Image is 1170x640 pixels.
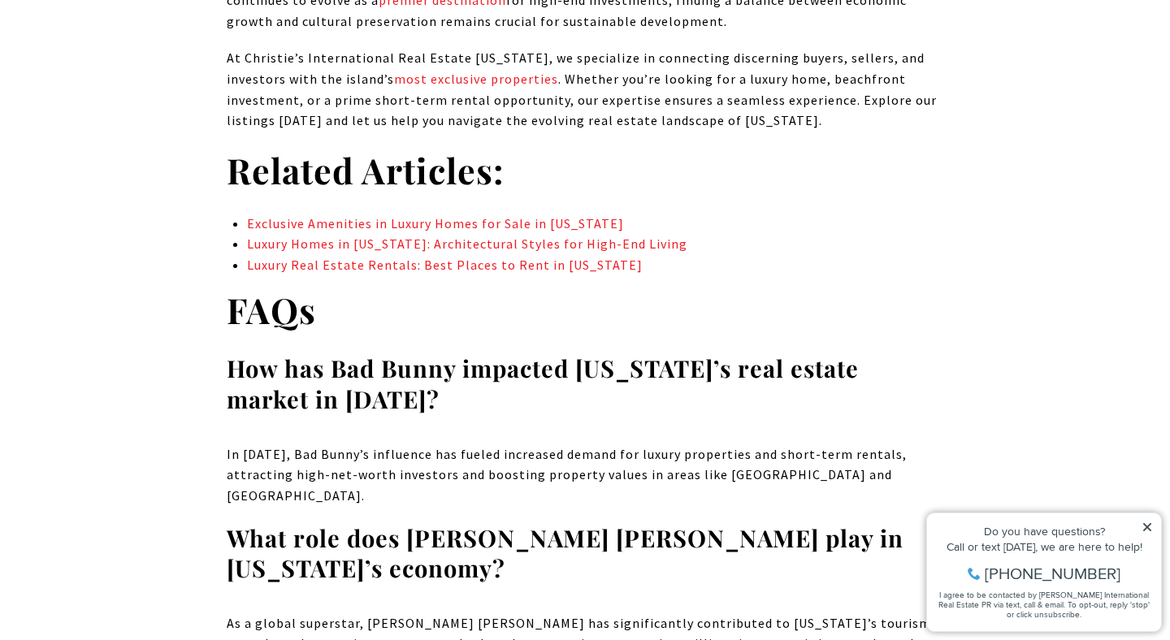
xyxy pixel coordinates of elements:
div: Call or text [DATE], we are here to help! [17,52,235,63]
strong: Related Articles: [227,146,504,193]
strong: FAQs [227,286,316,333]
strong: How has Bad Bunny impacted [US_STATE]’s real estate market in [DATE]? [227,352,859,414]
a: Exclusive Amenities in Luxury Homes for Sale in Puerto Rico - open in a new tab [247,215,624,231]
p: In [DATE], Bad Bunny’s influence has fueled increased demand for luxury properties and short-term... [227,444,943,507]
p: At Christie’s International Real Estate [US_STATE], we specialize in connecting discerning buyers... [227,48,943,131]
span: [PHONE_NUMBER] [67,76,202,93]
a: Luxury Homes in Puerto Rico: Architectural Styles for High-End Living - open in a new tab [247,236,687,252]
div: Do you have questions? [17,37,235,48]
strong: What role does [PERSON_NAME] [PERSON_NAME] play in [US_STATE]’s economy? [227,522,903,584]
span: I agree to be contacted by [PERSON_NAME] International Real Estate PR via text, call & email. To ... [20,100,232,131]
a: Luxury Real Estate Rentals: Best Places to Rent in Puerto Rico - open in a new tab [247,257,643,273]
a: most exclusive properties - open in a new tab [394,71,558,87]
